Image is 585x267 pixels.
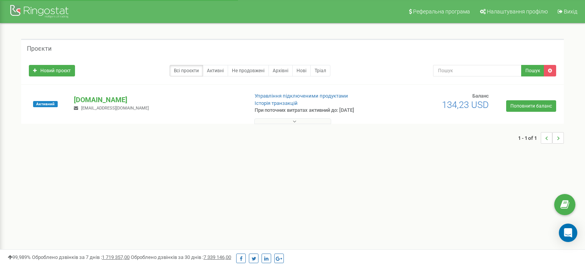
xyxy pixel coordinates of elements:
nav: ... [518,124,564,151]
span: Оброблено дзвінків за 7 днів : [32,254,130,260]
a: Всі проєкти [170,65,203,76]
span: 1 - 1 of 1 [518,132,541,144]
a: Поповнити баланс [506,100,556,112]
a: Не продовжені [228,65,269,76]
p: При поточних витратах активний до: [DATE] [255,107,378,114]
span: Активний [33,101,58,107]
u: 7 339 146,00 [203,254,231,260]
a: Управління підключеними продуктами [255,93,348,99]
span: Оброблено дзвінків за 30 днів : [131,254,231,260]
span: Налаштування профілю [487,8,548,15]
a: Активні [203,65,228,76]
a: Нові [292,65,311,76]
span: 99,989% [8,254,31,260]
input: Пошук [433,65,522,76]
a: Історія транзакцій [255,100,298,106]
a: Архівні [268,65,293,76]
p: [DOMAIN_NAME] [74,95,242,105]
a: Новий проєкт [29,65,75,76]
span: [EMAIL_ADDRESS][DOMAIN_NAME] [81,106,149,111]
u: 1 719 357,00 [102,254,130,260]
div: Open Intercom Messenger [559,224,577,242]
span: 134,23 USD [442,100,489,110]
span: Вихід [564,8,577,15]
button: Пошук [521,65,544,76]
span: Реферальна програма [413,8,470,15]
h5: Проєкти [27,45,52,52]
span: Баланс [472,93,489,99]
a: Тріал [310,65,330,76]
